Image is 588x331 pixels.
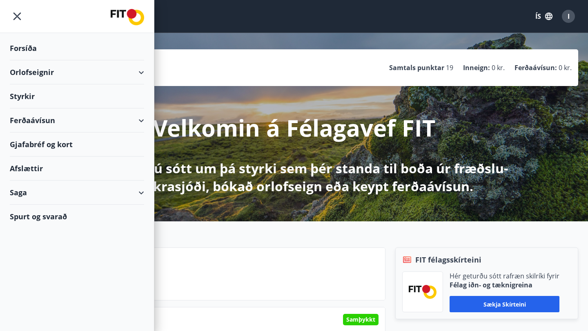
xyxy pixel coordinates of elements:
span: 0 kr. [559,63,572,72]
div: Orlofseignir [10,60,144,84]
button: I [559,7,578,26]
p: Samtals punktar [389,63,444,72]
button: menu [10,9,24,24]
img: union_logo [111,9,144,25]
span: I [568,12,570,21]
div: Samþykkt [343,314,379,325]
p: Velkomin á Félagavef FIT [153,112,435,143]
span: 0 kr. [492,63,505,72]
p: Félag iðn- og tæknigreina [450,280,559,289]
div: Spurt og svarað [10,205,144,228]
p: Ferðaávísun : [514,63,557,72]
p: Hér getur þú sótt um þá styrki sem þér standa til boða úr fræðslu- og sjúkrasjóði, bókað orlofsei... [78,159,510,195]
div: Saga [10,181,144,205]
div: Afslættir [10,157,144,181]
div: Styrkir [10,84,144,108]
button: ÍS [531,9,557,24]
p: Inneign : [463,63,490,72]
div: Forsíða [10,36,144,60]
span: FIT félagsskírteini [415,254,481,265]
p: Hér geturðu sótt rafræn skilríki fyrir [450,271,559,280]
p: Næstu helgi [70,268,379,282]
img: FPQVkF9lTnNbbaRSFyT17YYeljoOGk5m51IhT0bO.png [409,285,437,298]
div: Gjafabréf og kort [10,132,144,157]
div: Ferðaávísun [10,108,144,132]
button: Sækja skírteini [450,296,559,312]
span: 19 [446,63,453,72]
